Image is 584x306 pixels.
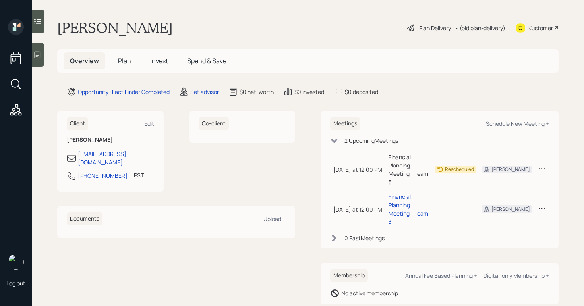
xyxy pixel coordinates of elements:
img: retirable_logo.png [8,254,24,270]
h6: Membership [330,269,368,282]
h6: Co-client [199,117,229,130]
div: Upload + [263,215,286,223]
h6: Meetings [330,117,360,130]
div: Log out [6,279,25,287]
span: Overview [70,56,99,65]
h1: [PERSON_NAME] [57,19,173,37]
div: 2 Upcoming Meeting s [344,137,398,145]
div: Annual Fee Based Planning + [405,272,477,279]
div: $0 net-worth [240,88,274,96]
div: Plan Delivery [419,24,451,32]
h6: Documents [67,212,102,225]
div: 0 Past Meeting s [344,234,385,242]
div: $0 deposited [345,88,378,96]
div: $0 invested [294,88,324,96]
h6: [PERSON_NAME] [67,137,154,143]
div: Set advisor [190,88,219,96]
div: Kustomer [528,24,553,32]
div: [DATE] at 12:00 PM [333,205,382,214]
span: Invest [150,56,168,65]
div: [EMAIL_ADDRESS][DOMAIN_NAME] [78,150,154,166]
div: PST [134,171,144,179]
div: [PERSON_NAME] [491,206,530,213]
div: [PHONE_NUMBER] [78,171,128,180]
div: Financial Planning Meeting - Team 3 [389,153,429,186]
span: Spend & Save [187,56,226,65]
div: • (old plan-delivery) [455,24,505,32]
span: Plan [118,56,131,65]
div: Edit [144,120,154,127]
div: [DATE] at 12:00 PM [333,166,382,174]
div: [PERSON_NAME] [491,166,530,173]
div: Opportunity · Fact Finder Completed [78,88,170,96]
div: Financial Planning Meeting - Team 3 [389,192,429,226]
div: Digital-only Membership + [483,272,549,279]
div: Rescheduled [445,166,474,173]
div: Schedule New Meeting + [486,120,549,127]
h6: Client [67,117,88,130]
div: No active membership [341,289,398,297]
